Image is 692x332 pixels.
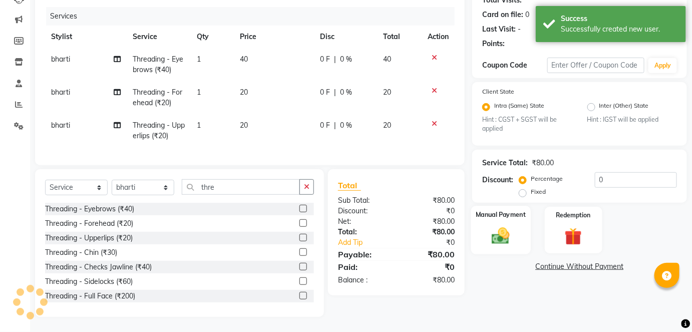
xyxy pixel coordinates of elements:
th: Price [234,26,314,48]
div: ₹0 [407,237,462,248]
label: Manual Payment [476,210,526,220]
span: 1 [197,88,201,97]
div: Threading - Upperlips (₹20) [45,233,133,243]
div: ₹0 [396,261,462,273]
span: 40 [384,55,392,64]
span: 0 % [340,54,352,65]
label: Client State [482,87,514,96]
div: - [518,24,521,35]
div: ₹80.00 [396,248,462,260]
span: | [334,120,336,131]
label: Inter (Other) State [599,101,649,113]
span: 0 F [320,87,330,98]
div: Threading - Sidelocks (₹60) [45,276,133,287]
th: Total [378,26,422,48]
span: 1 [197,55,201,64]
th: Qty [191,26,234,48]
div: ₹80.00 [396,216,462,227]
span: bharti [51,88,70,97]
span: Threading - Upperlips (₹20) [133,121,185,140]
span: 20 [384,88,392,97]
div: Payable: [330,248,397,260]
span: | [334,87,336,98]
div: Total: [330,227,397,237]
label: Redemption [556,211,591,220]
div: Discount: [482,175,513,185]
span: 0 F [320,120,330,131]
img: _gift.svg [559,226,587,247]
button: Apply [648,58,677,73]
div: Threading - Chin (₹30) [45,247,117,258]
img: _cash.svg [486,226,515,246]
div: ₹80.00 [396,275,462,285]
small: Hint : IGST will be applied [587,115,677,124]
span: 0 % [340,120,352,131]
span: 20 [240,88,248,97]
a: Continue Without Payment [474,261,685,272]
div: Successfully created new user. [561,24,678,35]
span: 40 [240,55,248,64]
label: Percentage [531,174,563,183]
div: ₹80.00 [396,195,462,206]
span: 20 [240,121,248,130]
div: Services [46,7,462,26]
span: 20 [384,121,392,130]
div: Net: [330,216,397,227]
span: 0 F [320,54,330,65]
th: Stylist [45,26,127,48]
span: Threading - Forehead (₹20) [133,88,182,107]
span: 1 [197,121,201,130]
div: Card on file: [482,10,523,20]
div: 0 [525,10,529,20]
div: Balance : [330,275,397,285]
span: bharti [51,121,70,130]
div: Threading - Eyebrows (₹40) [45,204,134,214]
span: | [334,54,336,65]
small: Hint : CGST + SGST will be applied [482,115,572,134]
a: Add Tip [330,237,407,248]
input: Search or Scan [182,179,300,195]
div: Success [561,14,678,24]
div: Points: [482,39,505,49]
span: bharti [51,55,70,64]
th: Disc [314,26,377,48]
th: Action [422,26,455,48]
div: Discount: [330,206,397,216]
div: Threading - Full Face (₹200) [45,291,135,301]
div: Paid: [330,261,397,273]
div: Threading - Forehead (₹20) [45,218,133,229]
div: Sub Total: [330,195,397,206]
th: Service [127,26,191,48]
div: Last Visit: [482,24,516,35]
div: ₹80.00 [532,158,554,168]
div: Coupon Code [482,60,547,71]
div: ₹80.00 [396,227,462,237]
div: ₹0 [396,206,462,216]
div: Threading - Checks Jawline (₹40) [45,262,152,272]
span: Threading - Eyebrows (₹40) [133,55,183,74]
label: Intra (Same) State [494,101,544,113]
span: Total [338,180,361,191]
div: Service Total: [482,158,528,168]
span: 0 % [340,87,352,98]
label: Fixed [531,187,546,196]
input: Enter Offer / Coupon Code [547,58,645,73]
